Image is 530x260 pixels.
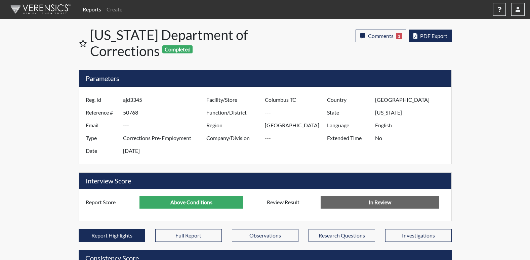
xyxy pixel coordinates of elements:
input: --- [375,119,449,132]
input: --- [375,132,449,144]
button: Full Report [155,229,222,242]
input: No Decision [321,196,439,209]
label: Report Score [81,196,140,209]
span: Completed [162,45,193,53]
button: Observations [232,229,298,242]
label: Function/District [201,106,265,119]
input: --- [139,196,243,209]
span: Comments [368,33,394,39]
input: --- [123,106,208,119]
input: --- [265,106,329,119]
h5: Parameters [79,70,451,87]
input: --- [375,93,449,106]
button: Comments1 [356,30,406,42]
label: Reference # [81,106,123,119]
label: Region [201,119,265,132]
input: --- [265,119,329,132]
label: Company/Division [201,132,265,144]
label: Type [81,132,123,144]
input: --- [123,132,208,144]
input: --- [123,93,208,106]
input: --- [265,93,329,106]
label: Date [81,144,123,157]
span: PDF Export [420,33,447,39]
button: PDF Export [409,30,452,42]
h1: [US_STATE] Department of Corrections [90,27,266,59]
button: Report Highlights [79,229,145,242]
label: Reg. Id [81,93,123,106]
label: Country [322,93,375,106]
input: --- [265,132,329,144]
label: Review Result [262,196,321,209]
input: --- [375,106,449,119]
input: --- [123,119,208,132]
label: Language [322,119,375,132]
label: Facility/Store [201,93,265,106]
label: Email [81,119,123,132]
button: Investigations [385,229,452,242]
span: 1 [396,33,402,39]
a: Reports [80,3,104,16]
label: State [322,106,375,119]
a: Create [104,3,125,16]
label: Extended Time [322,132,375,144]
h5: Interview Score [79,173,451,189]
button: Research Questions [309,229,375,242]
input: --- [123,144,208,157]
